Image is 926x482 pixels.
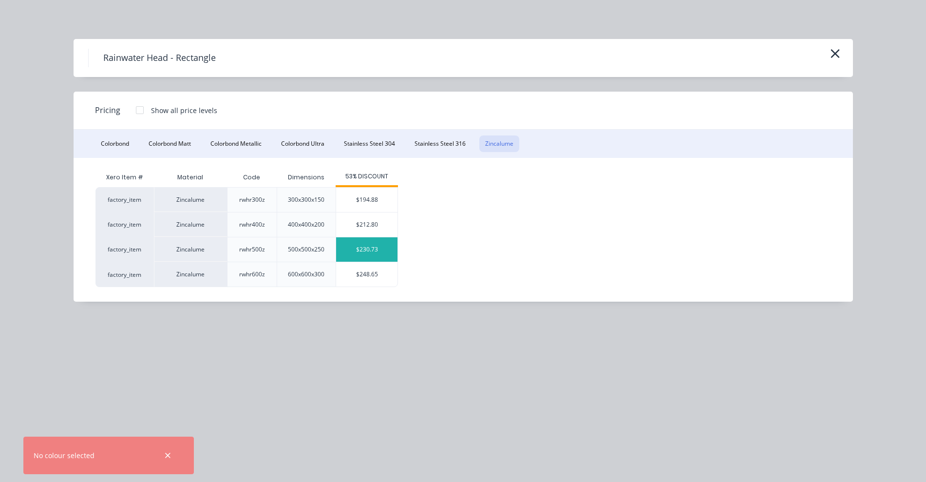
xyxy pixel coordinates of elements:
span: Pricing [95,104,120,116]
div: Code [235,165,268,190]
div: Dimensions [280,165,332,190]
div: No colour selected [34,450,94,461]
div: factory_item [95,187,154,212]
button: Stainless Steel 316 [409,135,472,152]
div: $212.80 [336,212,397,237]
div: 300x300x150 [288,195,324,204]
div: Xero Item # [95,168,154,187]
div: $230.73 [336,237,397,262]
button: Colorbond Metallic [205,135,267,152]
div: 400x400x200 [288,220,324,229]
div: factory_item [95,237,154,262]
div: Show all price levels [151,105,217,116]
div: Zincalume [154,187,227,212]
button: Colorbond [95,135,135,152]
div: Zincalume [154,262,227,287]
div: Zincalume [154,237,227,262]
div: rwhr400z [239,220,265,229]
h4: Rainwater Head - Rectangle [88,49,230,67]
div: 600x600x300 [288,270,324,279]
div: factory_item [95,212,154,237]
div: $248.65 [336,262,397,287]
div: factory_item [95,262,154,287]
div: rwhr300z [239,195,265,204]
div: rwhr500z [239,245,265,254]
button: Colorbond Matt [143,135,197,152]
div: Zincalume [154,212,227,237]
button: Zincalume [479,135,519,152]
div: Material [154,168,227,187]
button: Colorbond Ultra [275,135,330,152]
div: rwhr600z [239,270,265,279]
button: Stainless Steel 304 [338,135,401,152]
div: $194.88 [336,188,397,212]
div: 500x500x250 [288,245,324,254]
div: 53% DISCOUNT [336,172,398,181]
